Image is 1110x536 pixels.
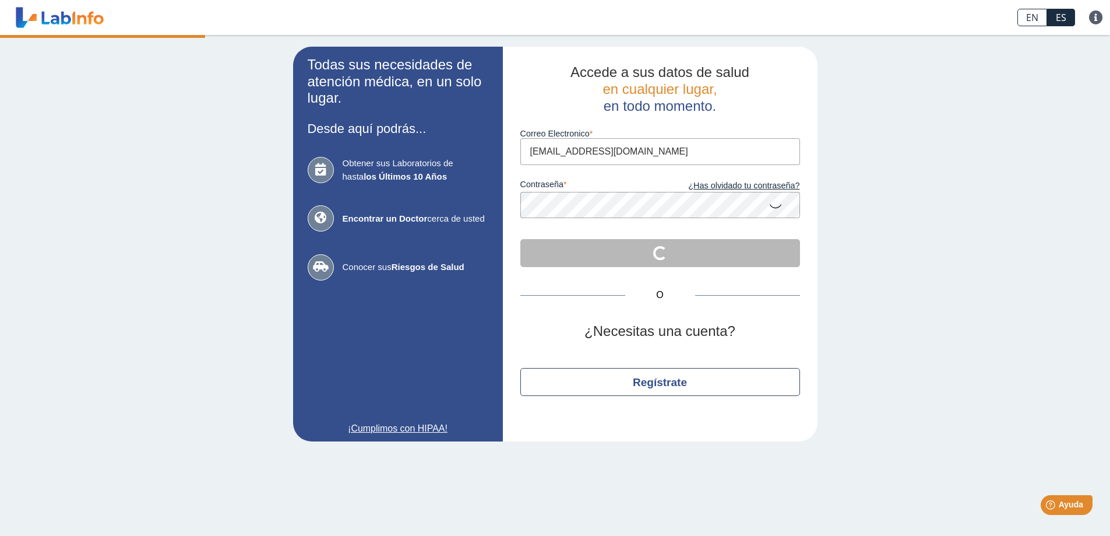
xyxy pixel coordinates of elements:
[570,64,749,80] span: Accede a sus datos de salud
[343,213,428,223] b: Encontrar un Doctor
[604,98,716,114] span: en todo momento.
[625,288,695,302] span: O
[343,261,488,274] span: Conocer sus
[602,81,717,97] span: en cualquier lugar,
[1017,9,1047,26] a: EN
[520,323,800,340] h2: ¿Necesitas una cuenta?
[308,57,488,107] h2: Todas sus necesidades de atención médica, en un solo lugar.
[1006,491,1097,523] iframe: Help widget launcher
[1047,9,1075,26] a: ES
[364,171,447,181] b: los Últimos 10 Años
[343,157,488,183] span: Obtener sus Laboratorios de hasta
[308,121,488,136] h3: Desde aquí podrás...
[520,129,800,138] label: Correo Electronico
[520,180,660,192] label: contraseña
[308,422,488,436] a: ¡Cumplimos con HIPAA!
[343,212,488,226] span: cerca de usted
[520,368,800,396] button: Regístrate
[392,262,464,272] b: Riesgos de Salud
[660,180,800,192] a: ¿Has olvidado tu contraseña?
